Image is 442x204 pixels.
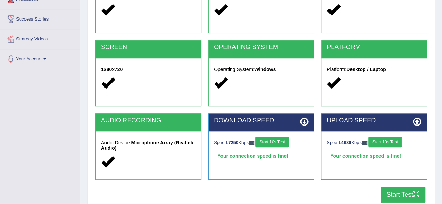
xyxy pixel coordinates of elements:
h2: PLATFORM [327,44,421,51]
strong: Windows [254,67,276,72]
h5: Platform: [327,67,421,72]
strong: 1280x720 [101,67,123,72]
strong: Microphone Array (Realtek Audio) [101,140,193,151]
div: Your connection speed is fine! [327,151,421,161]
img: ajax-loader-fb-connection.gif [249,141,254,145]
div: Your connection speed is fine! [214,151,309,161]
h2: UPLOAD SPEED [327,117,421,124]
a: Your Account [0,49,80,67]
button: Start Test [381,187,425,203]
strong: 4686 [341,140,351,145]
h2: AUDIO RECORDING [101,117,196,124]
h5: Audio Device: [101,140,196,151]
a: Strategy Videos [0,29,80,47]
button: Start 10s Test [255,137,289,147]
h2: OPERATING SYSTEM [214,44,309,51]
h5: Operating System: [214,67,309,72]
img: ajax-loader-fb-connection.gif [362,141,367,145]
a: Success Stories [0,9,80,27]
div: Speed: Kbps [327,137,421,149]
strong: 7250 [228,140,238,145]
button: Start 10s Test [368,137,401,147]
h2: SCREEN [101,44,196,51]
strong: Desktop / Laptop [346,67,386,72]
div: Speed: Kbps [214,137,309,149]
h2: DOWNLOAD SPEED [214,117,309,124]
